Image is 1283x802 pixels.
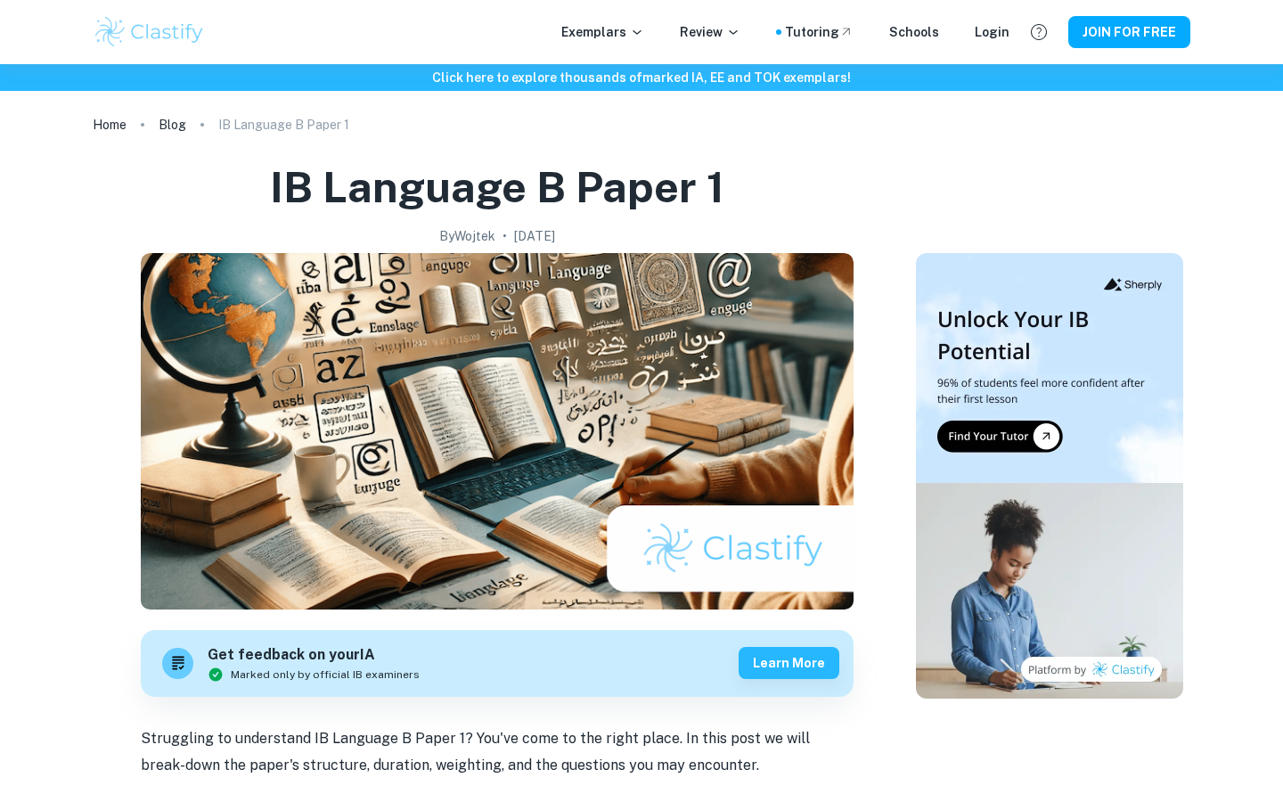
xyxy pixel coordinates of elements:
[231,667,420,683] span: Marked only by official IB examiners
[218,115,349,135] p: IB Language B Paper 1
[4,68,1279,87] h6: Click here to explore thousands of marked IA, EE and TOK exemplars !
[680,22,740,42] p: Review
[561,22,644,42] p: Exemplars
[439,226,495,246] h2: By Wojtek
[159,112,186,137] a: Blog
[1068,16,1190,48] button: JOIN FOR FREE
[739,647,839,679] button: Learn more
[975,22,1009,42] a: Login
[93,112,127,137] a: Home
[141,725,854,780] p: Struggling to understand IB Language B Paper 1? You've come to the right place. In this post we w...
[889,22,939,42] a: Schools
[93,14,206,50] img: Clastify logo
[1024,17,1054,47] button: Help and Feedback
[208,644,420,667] h6: Get feedback on your IA
[270,159,724,216] h1: IB Language B Paper 1
[514,226,555,246] h2: [DATE]
[141,630,854,697] a: Get feedback on yourIAMarked only by official IB examinersLearn more
[503,226,507,246] p: •
[785,22,854,42] a: Tutoring
[141,253,854,610] img: IB Language B Paper 1 cover image
[916,253,1183,699] img: Thumbnail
